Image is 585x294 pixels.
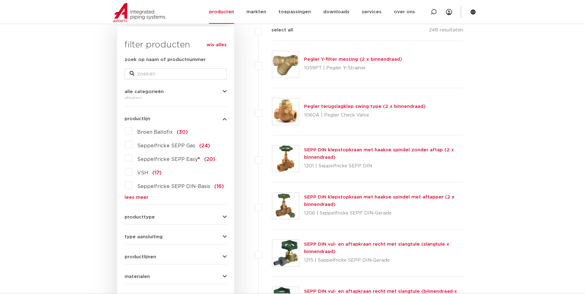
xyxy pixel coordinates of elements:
[125,89,164,94] span: alle categorieën
[137,184,210,189] span: Seppelfricke SEPP DIN-Basis
[137,157,200,162] span: Seppelfricke SEPP Easy®
[125,255,156,259] span: productlijnen
[137,130,173,135] span: Broen Ballofix
[429,27,463,36] p: 248 resultaten
[304,242,449,254] a: SEPP DIN vul- en aftapkraan recht met slangtule (slangtule x binnendraad)
[446,5,452,19] div: my IPS
[125,274,150,279] span: materialen
[125,235,163,239] span: type aansluiting
[214,184,224,189] span: (16)
[272,240,299,266] img: Thumbnail for SEPP DIN vul- en aftapkraan recht met slangtule (slangtule x binnendraad)
[199,143,210,148] span: (24)
[125,116,227,121] button: productlijn
[272,193,299,219] img: Thumbnail for SEPP DIN klepstopkraan met haakse spindel met aftapper (2 x binnendraad)
[152,170,162,175] span: (17)
[304,208,463,218] p: 1206 | Seppelfricke SEPP DIN-Gerade
[262,27,293,34] label: select all
[272,98,299,125] img: Thumbnail for Pegler terugslagklep swing type (2 x binnendraad)
[125,235,227,239] button: type aansluiting
[125,195,227,200] a: lees meer
[137,170,148,175] span: VSH
[272,51,299,78] img: Thumbnail for Pegler Y-filter messing (2 x binnendraad)
[304,63,402,73] p: 1059PT | Pegler Y-Strainer
[125,94,227,101] div: afsluiters
[125,255,227,259] button: productlijnen
[125,215,227,219] button: producttype
[304,195,455,207] a: SEPP DIN klepstopkraan met haakse spindel met aftapper (2 x binnendraad)
[272,145,299,172] img: Thumbnail for SEPP DIN klepstopkraan met haakse spindel zonder aftap (2 x binnendraad)
[125,56,206,63] label: zoek op naam of productnummer
[304,148,454,160] a: SEPP DIN klepstopkraan met haakse spindel zonder aftap (2 x binnendraad)
[125,116,150,121] span: productlijn
[125,215,155,219] span: producttype
[304,255,463,265] p: 1215 | Seppelfricke SEPP DIN-Gerade
[137,143,195,148] span: Seppelfricke SEPP Gas
[125,89,227,94] button: alle categorieën
[125,39,227,51] h3: filter producten
[177,130,188,135] span: (30)
[125,68,227,80] input: zoeken
[304,110,426,120] p: 1060A | Pegler Check Valve
[304,57,402,62] a: Pegler Y-filter messing (2 x binnendraad)
[204,157,215,162] span: (20)
[304,161,463,171] p: 1201 | Seppelfricke SEPP DIN
[125,274,227,279] button: materialen
[304,104,426,109] a: Pegler terugslagklep swing type (2 x binnendraad)
[207,41,227,49] a: wis alles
